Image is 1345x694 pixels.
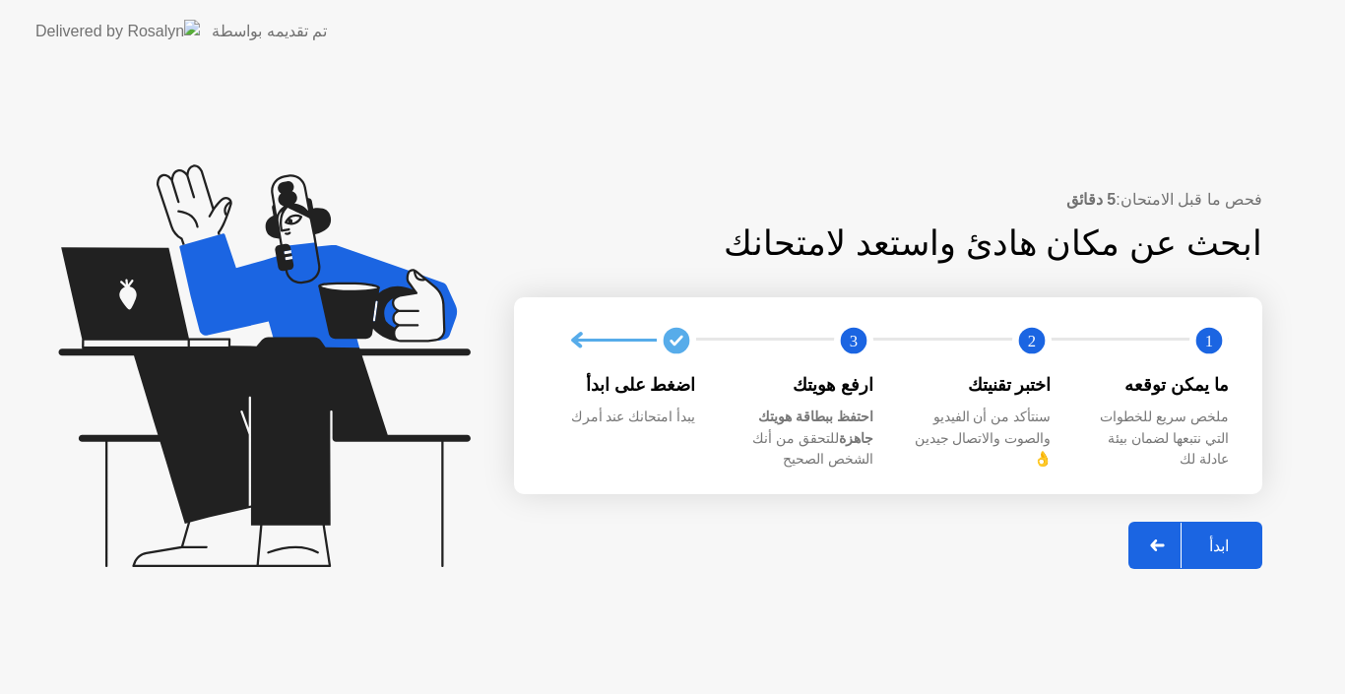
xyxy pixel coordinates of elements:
[1027,331,1035,349] text: 2
[549,372,696,398] div: اضغط على ابدأ
[514,188,1262,212] div: فحص ما قبل الامتحان:
[1083,372,1230,398] div: ما يمكن توقعه
[905,407,1052,471] div: سنتأكد من أن الفيديو والصوت والاتصال جيدين 👌
[905,372,1052,398] div: اختبر تقنيتك
[1083,407,1230,471] div: ملخص سريع للخطوات التي نتبعها لضمان بيئة عادلة لك
[728,407,874,471] div: للتحقق من أنك الشخص الصحيح
[35,20,200,42] img: Delivered by Rosalyn
[1066,191,1116,208] b: 5 دقائق
[569,218,1263,270] div: ابحث عن مكان هادئ واستعد لامتحانك
[1128,522,1262,569] button: ابدأ
[549,407,696,428] div: يبدأ امتحانك عند أمرك
[850,331,858,349] text: 3
[728,372,874,398] div: ارفع هويتك
[1182,536,1256,555] div: ابدأ
[1205,331,1213,349] text: 1
[758,409,873,446] b: احتفظ ببطاقة هويتك جاهزة
[212,20,327,43] div: تم تقديمه بواسطة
